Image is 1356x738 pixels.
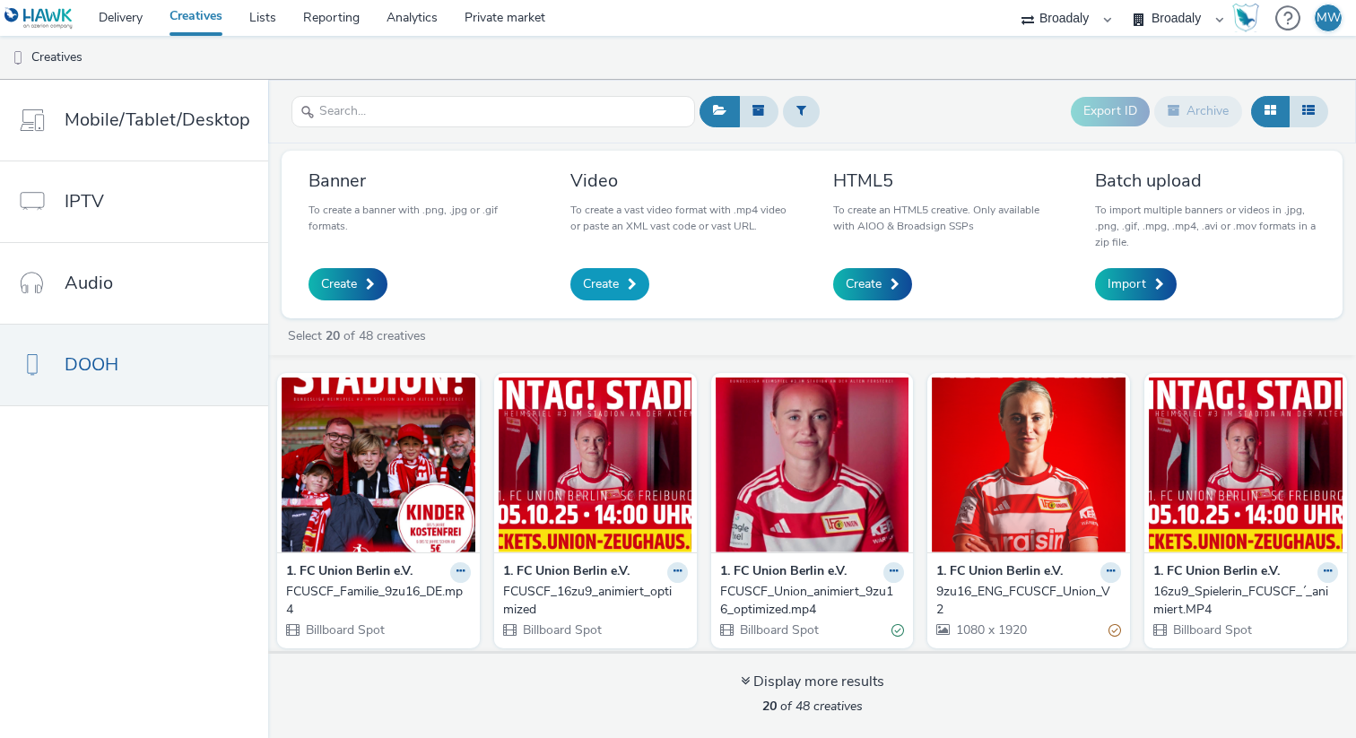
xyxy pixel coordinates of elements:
[1149,378,1343,552] img: 16zu9_Spielerin_FCUSCF_´_animiert.MP4 visual
[1153,583,1338,620] a: 16zu9_Spielerin_FCUSCF_´_animiert.MP4
[65,188,104,214] span: IPTV
[891,621,904,639] div: Valid
[932,378,1126,552] img: 9zu16_ENG_FCUSCF_Union_V2 visual
[503,583,681,620] div: FCUSCF_16zu9_animiert_optimized
[521,621,602,638] span: Billboard Spot
[1232,4,1259,32] img: Hawk Academy
[65,352,118,378] span: DOOH
[762,698,863,715] span: of 48 creatives
[1095,169,1316,193] h3: Batch upload
[1071,97,1150,126] button: Export ID
[833,202,1054,234] p: To create an HTML5 creative. Only available with AIOO & Broadsign SSPs
[503,583,688,620] a: FCUSCF_16zu9_animiert_optimized
[1317,4,1341,31] div: MW
[720,583,905,620] a: FCUSCF_Union_animiert_9zu16_optimized.mp4
[65,107,250,133] span: Mobile/Tablet/Desktop
[1171,621,1252,638] span: Billboard Spot
[936,583,1114,620] div: 9zu16_ENG_FCUSCF_Union_V2
[304,621,385,638] span: Billboard Spot
[716,378,909,552] img: FCUSCF_Union_animiert_9zu16_optimized.mp4 visual
[65,270,113,296] span: Audio
[321,275,357,293] span: Create
[1154,96,1242,126] button: Archive
[309,202,529,234] p: To create a banner with .png, .jpg or .gif formats.
[286,583,464,620] div: FCUSCF_Familie_9zu16_DE.mp4
[291,96,695,127] input: Search...
[1289,96,1328,126] button: Table
[720,562,847,583] strong: 1. FC Union Berlin e.V.
[936,583,1121,620] a: 9zu16_ENG_FCUSCF_Union_V2
[720,583,898,620] div: FCUSCF_Union_animiert_9zu16_optimized.mp4
[738,621,819,638] span: Billboard Spot
[4,7,74,30] img: undefined Logo
[570,202,791,234] p: To create a vast video format with .mp4 video or paste an XML vast code or vast URL.
[286,583,471,620] a: FCUSCF_Familie_9zu16_DE.mp4
[570,169,791,193] h3: Video
[1251,96,1290,126] button: Grid
[1108,275,1146,293] span: Import
[1232,4,1266,32] a: Hawk Academy
[1095,202,1316,250] p: To import multiple banners or videos in .jpg, .png, .gif, .mpg, .mp4, .avi or .mov formats in a z...
[282,378,475,552] img: FCUSCF_Familie_9zu16_DE.mp4 visual
[309,268,387,300] a: Create
[833,169,1054,193] h3: HTML5
[1153,562,1280,583] strong: 1. FC Union Berlin e.V.
[286,327,433,344] a: Select of 48 creatives
[309,169,529,193] h3: Banner
[954,621,1027,638] span: 1080 x 1920
[936,562,1063,583] strong: 1. FC Union Berlin e.V.
[9,49,27,67] img: dooh
[326,327,340,344] strong: 20
[846,275,882,293] span: Create
[286,562,413,583] strong: 1. FC Union Berlin e.V.
[570,268,649,300] a: Create
[833,268,912,300] a: Create
[499,378,692,552] img: FCUSCF_16zu9_animiert_optimized visual
[762,698,777,715] strong: 20
[1108,621,1121,639] div: Partially valid
[1095,268,1177,300] a: Import
[1153,583,1331,620] div: 16zu9_Spielerin_FCUSCF_´_animiert.MP4
[583,275,619,293] span: Create
[503,562,630,583] strong: 1. FC Union Berlin e.V.
[741,672,884,692] div: Display more results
